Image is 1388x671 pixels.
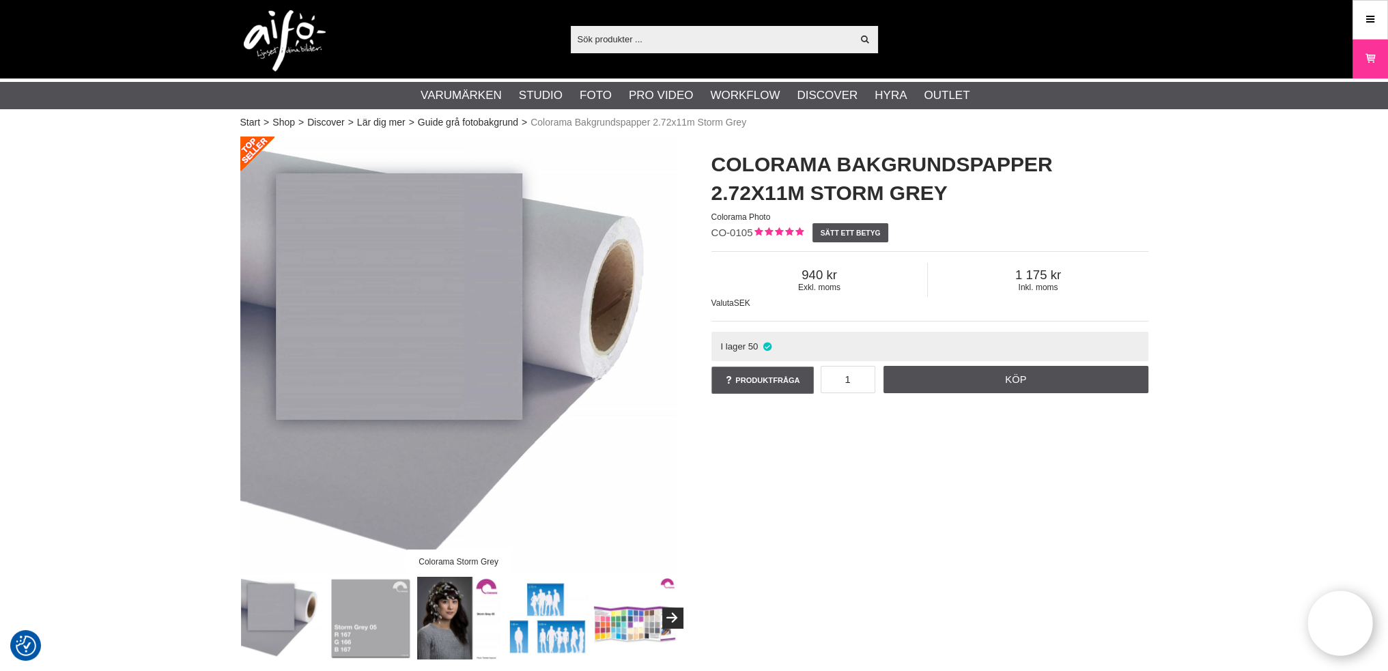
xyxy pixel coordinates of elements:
[421,87,502,104] a: Varumärken
[711,268,928,283] span: 940
[16,636,36,656] img: Revisit consent button
[418,115,518,130] a: Guide grå fotobakgrund
[924,87,969,104] a: Outlet
[711,367,814,394] a: Produktfråga
[298,115,304,130] span: >
[711,298,734,308] span: Valuta
[710,87,780,104] a: Workflow
[734,298,750,308] span: SEK
[711,212,771,222] span: Colorama Photo
[662,608,683,628] button: Next
[711,227,753,238] span: CO-0105
[748,341,759,352] span: 50
[409,115,414,130] span: >
[241,577,324,659] img: Colorama Storm Grey
[329,577,412,659] img: Storm Grey 05- Kalibrerad Monitor Adobe RGB 6500K
[711,283,928,292] span: Exkl. moms
[307,115,344,130] a: Discover
[272,115,295,130] a: Shop
[530,115,746,130] span: Colorama Bakgrundspapper 2.72x11m Storm Grey
[812,223,888,242] a: Sätt ett betyg
[593,577,676,659] img: Order the Colorama color chart to see the colors live
[357,115,406,130] a: Lär dig mer
[928,268,1148,283] span: 1 175
[711,150,1148,208] h1: Colorama Bakgrundspapper 2.72x11m Storm Grey
[417,577,500,659] img: Colorama Storm Grey 05- Sampel
[629,87,693,104] a: Pro Video
[761,341,773,352] i: I lager
[505,577,588,659] img: Seamless Paper Width Comparison
[797,87,858,104] a: Discover
[348,115,354,130] span: >
[244,10,326,72] img: logo.png
[571,29,853,49] input: Sök produkter ...
[928,283,1148,292] span: Inkl. moms
[875,87,907,104] a: Hyra
[407,549,509,573] div: Colorama Storm Grey
[580,87,612,104] a: Foto
[519,87,563,104] a: Studio
[522,115,527,130] span: >
[883,366,1148,393] a: Köp
[16,633,36,658] button: Samtyckesinställningar
[240,137,677,573] img: Colorama Storm Grey
[264,115,269,130] span: >
[752,226,804,240] div: Kundbetyg: 5.00
[240,115,261,130] a: Start
[720,341,746,352] span: I lager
